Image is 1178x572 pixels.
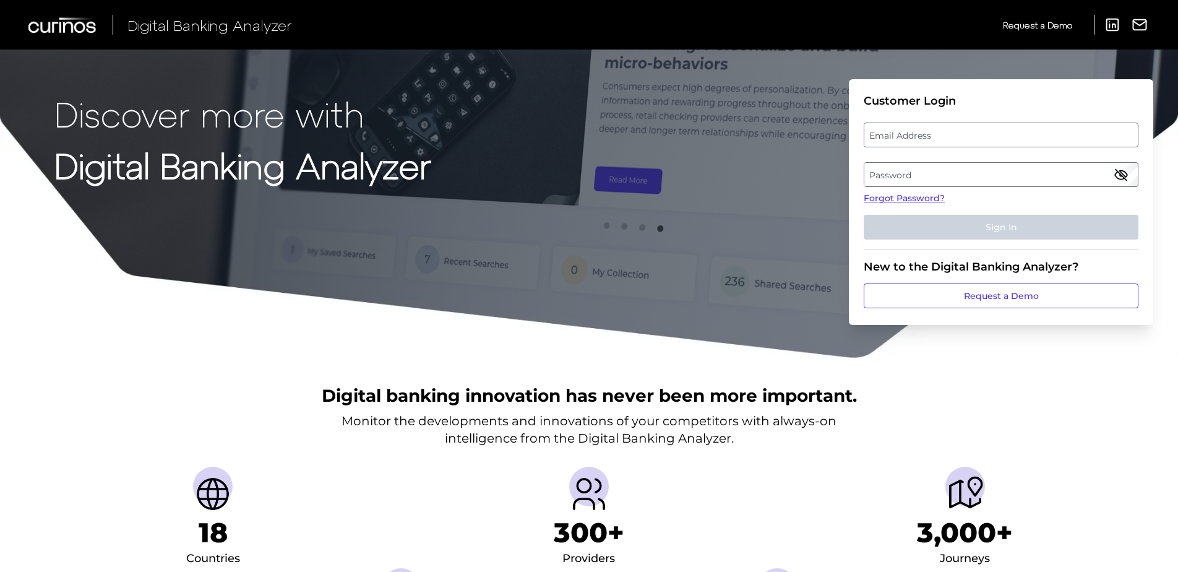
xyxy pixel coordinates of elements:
[1003,15,1072,35] a: Request a Demo
[864,284,1138,308] a: Request a Demo
[945,474,985,514] img: Journeys
[322,384,857,407] h2: Digital banking innovation has never been more important.
[127,16,292,34] span: Digital Banking Analyzer
[1003,20,1072,30] span: Request a Demo
[54,94,431,133] p: Discover more with
[864,260,1138,274] div: New to the Digital Banking Analyzer?
[193,474,233,514] img: Countries
[186,549,240,569] div: Countries
[562,549,615,569] div: Providers
[864,163,1137,186] label: Password
[940,549,990,569] div: Journeys
[54,144,431,186] strong: Digital Banking Analyzer
[864,124,1137,146] label: Email Address
[917,516,1013,549] h1: 3,000+
[569,474,609,514] img: Providers
[199,516,228,549] h1: 18
[28,17,98,33] img: Curinos
[342,412,836,447] p: Monitor the developments and innovations of your competitors with always-on intelligence from the...
[864,215,1138,240] button: Sign In
[864,192,1138,205] a: Forgot Password?
[554,516,624,549] h1: 300+
[864,94,1138,108] div: Customer Login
